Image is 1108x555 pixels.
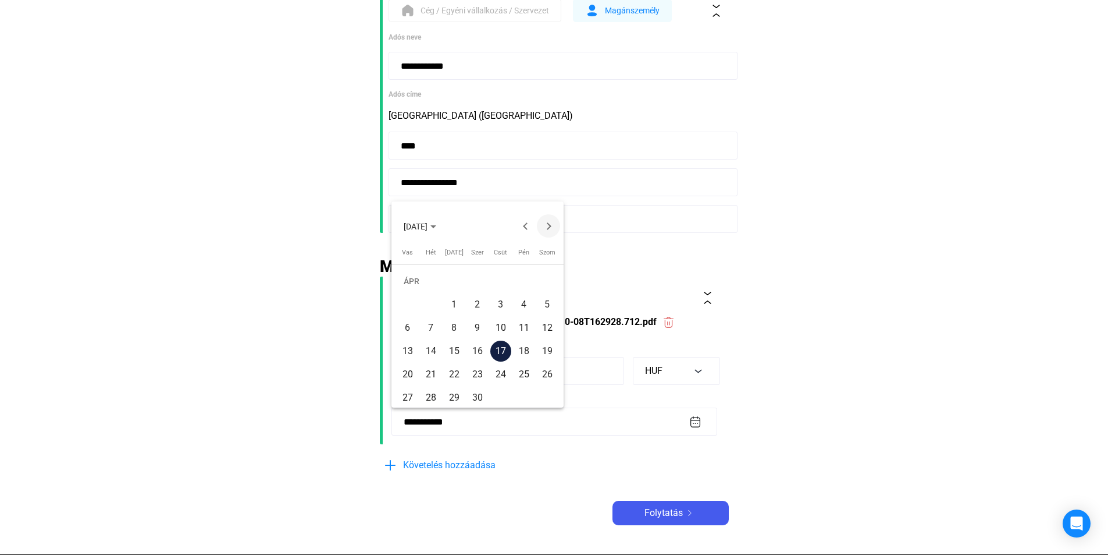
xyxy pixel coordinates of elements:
[467,294,488,315] div: 2
[426,249,436,256] span: Hét
[512,293,536,316] button: April 4, 2025
[443,363,466,386] button: April 22, 2025
[514,364,535,385] div: 25
[466,340,489,363] button: April 16, 2025
[396,386,419,409] button: April 27, 2025
[402,249,413,256] span: Vas
[490,317,511,338] div: 10
[444,317,465,338] div: 8
[514,214,537,238] button: Previous month
[443,316,466,340] button: April 8, 2025
[512,363,536,386] button: April 25, 2025
[443,293,466,316] button: April 1, 2025
[466,293,489,316] button: April 2, 2025
[443,386,466,409] button: April 29, 2025
[394,214,446,238] button: Choose month and year
[467,317,488,338] div: 9
[466,316,489,340] button: April 9, 2025
[397,317,418,338] div: 6
[419,340,443,363] button: April 14, 2025
[444,387,465,408] div: 29
[421,387,441,408] div: 28
[537,294,558,315] div: 5
[419,386,443,409] button: April 28, 2025
[404,222,427,231] span: [DATE]
[397,387,418,408] div: 27
[512,340,536,363] button: April 18, 2025
[489,340,512,363] button: April 17, 2025
[514,341,535,362] div: 18
[512,316,536,340] button: April 11, 2025
[489,316,512,340] button: April 10, 2025
[419,316,443,340] button: April 7, 2025
[514,294,535,315] div: 4
[537,317,558,338] div: 12
[536,293,559,316] button: April 5, 2025
[536,340,559,363] button: April 19, 2025
[444,294,465,315] div: 1
[518,249,529,256] span: Pén
[466,386,489,409] button: April 30, 2025
[537,341,558,362] div: 19
[444,364,465,385] div: 22
[537,364,558,385] div: 26
[471,249,484,256] span: Szer
[489,363,512,386] button: April 24, 2025
[537,214,560,238] button: Next month
[396,270,559,293] td: ÁPR
[536,363,559,386] button: April 26, 2025
[467,341,488,362] div: 16
[539,249,555,256] span: Szom
[396,316,419,340] button: April 6, 2025
[396,340,419,363] button: April 13, 2025
[1063,510,1091,538] div: Open Intercom Messenger
[466,363,489,386] button: April 23, 2025
[397,364,418,385] div: 20
[490,294,511,315] div: 3
[467,364,488,385] div: 23
[494,249,507,256] span: Csüt
[421,341,441,362] div: 14
[419,363,443,386] button: April 21, 2025
[443,340,466,363] button: April 15, 2025
[490,364,511,385] div: 24
[490,341,511,362] div: 17
[444,341,465,362] div: 15
[514,317,535,338] div: 11
[396,363,419,386] button: April 20, 2025
[445,249,464,256] span: [DATE]
[489,293,512,316] button: April 3, 2025
[467,387,488,408] div: 30
[397,341,418,362] div: 13
[536,316,559,340] button: April 12, 2025
[421,364,441,385] div: 21
[421,317,441,338] div: 7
